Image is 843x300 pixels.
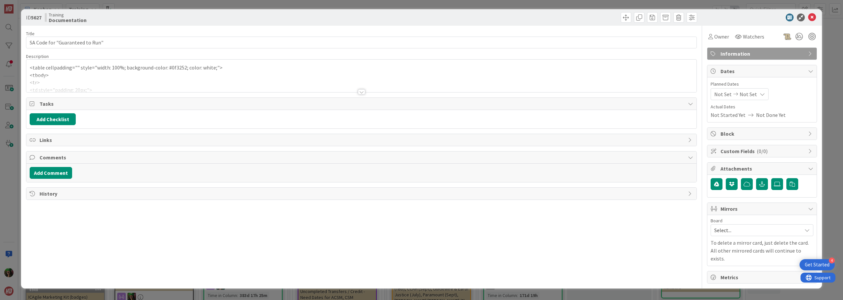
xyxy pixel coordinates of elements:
[721,147,805,155] span: Custom Fields
[26,14,41,21] span: ID
[829,258,835,263] div: 4
[800,259,835,270] div: Open Get Started checklist, remaining modules: 4
[26,37,697,48] input: type card name here...
[40,136,685,144] span: Links
[30,167,72,179] button: Add Comment
[711,239,813,262] p: To delete a mirror card, just delete the card. All other mirrored cards will continue to exists.
[30,71,693,79] p: <tbody>
[30,64,693,71] p: <table cellpadding="" style="width: 100%; background-color: #0f3252; color: white;">
[711,103,813,110] span: Actual Dates
[740,90,757,98] span: Not Set
[721,165,805,173] span: Attachments
[40,100,685,108] span: Tasks
[721,205,805,213] span: Mirrors
[721,67,805,75] span: Dates
[714,90,732,98] span: Not Set
[756,111,786,119] span: Not Done Yet
[31,14,41,21] b: 5627
[721,130,805,138] span: Block
[757,148,768,154] span: ( 0/0 )
[49,12,87,17] span: Training
[26,53,49,59] span: Description
[714,33,729,41] span: Owner
[30,113,76,125] button: Add Checklist
[721,273,805,281] span: Metrics
[805,261,829,268] div: Get Started
[743,33,764,41] span: Watchers
[40,153,685,161] span: Comments
[711,111,746,119] span: Not Started Yet
[26,31,35,37] label: Title
[14,1,30,9] span: Support
[714,226,799,235] span: Select...
[49,17,87,23] b: Documentation
[40,190,685,198] span: History
[721,50,805,58] span: Information
[711,81,813,88] span: Planned Dates
[711,218,722,223] span: Board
